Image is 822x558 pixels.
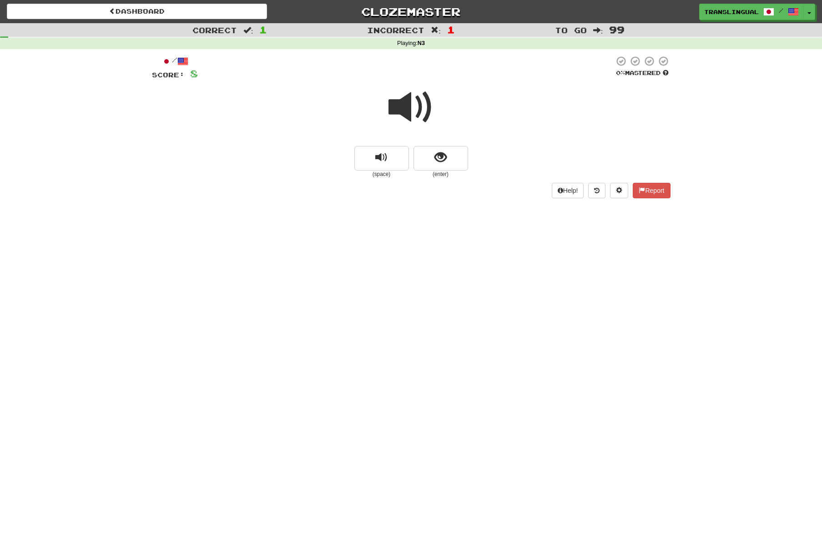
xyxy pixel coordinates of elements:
[192,25,237,35] span: Correct
[614,69,671,77] div: Mastered
[354,171,409,178] small: (space)
[152,71,185,79] span: Score:
[414,171,468,178] small: (enter)
[354,146,409,171] button: replay audio
[418,40,425,46] strong: N3
[633,183,670,198] button: Report
[552,183,584,198] button: Help!
[7,4,267,19] a: Dashboard
[555,25,587,35] span: To go
[699,4,804,20] a: Translingual /
[779,7,783,14] span: /
[704,8,759,16] span: Translingual
[367,25,424,35] span: Incorrect
[243,26,253,34] span: :
[447,24,455,35] span: 1
[593,26,603,34] span: :
[588,183,605,198] button: Round history (alt+y)
[431,26,441,34] span: :
[414,146,468,171] button: show sentence
[281,4,541,20] a: Clozemaster
[190,68,198,79] span: 8
[616,69,625,76] span: 0 %
[609,24,625,35] span: 99
[152,55,198,67] div: /
[259,24,267,35] span: 1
